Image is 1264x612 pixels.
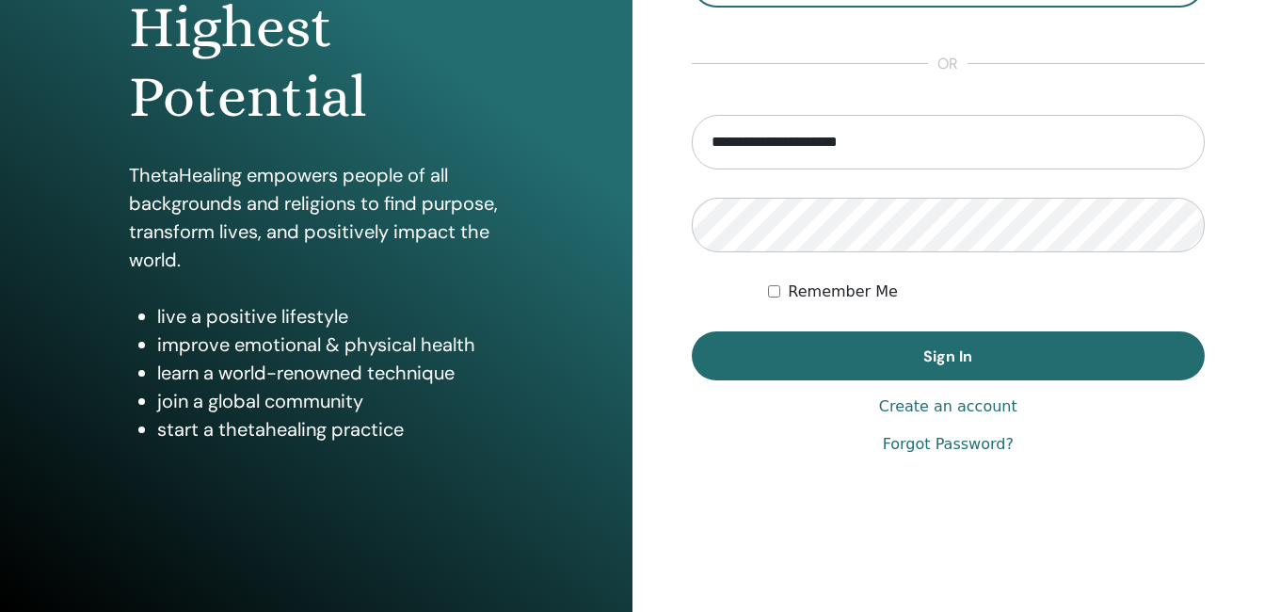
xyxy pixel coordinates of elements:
[157,330,504,359] li: improve emotional & physical health
[883,433,1014,456] a: Forgot Password?
[879,395,1017,418] a: Create an account
[129,161,504,274] p: ThetaHealing empowers people of all backgrounds and religions to find purpose, transform lives, a...
[157,387,504,415] li: join a global community
[692,331,1206,380] button: Sign In
[157,359,504,387] li: learn a world-renowned technique
[788,281,898,303] label: Remember Me
[923,346,972,366] span: Sign In
[768,281,1205,303] div: Keep me authenticated indefinitely or until I manually logout
[157,415,504,443] li: start a thetahealing practice
[928,53,968,75] span: or
[157,302,504,330] li: live a positive lifestyle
